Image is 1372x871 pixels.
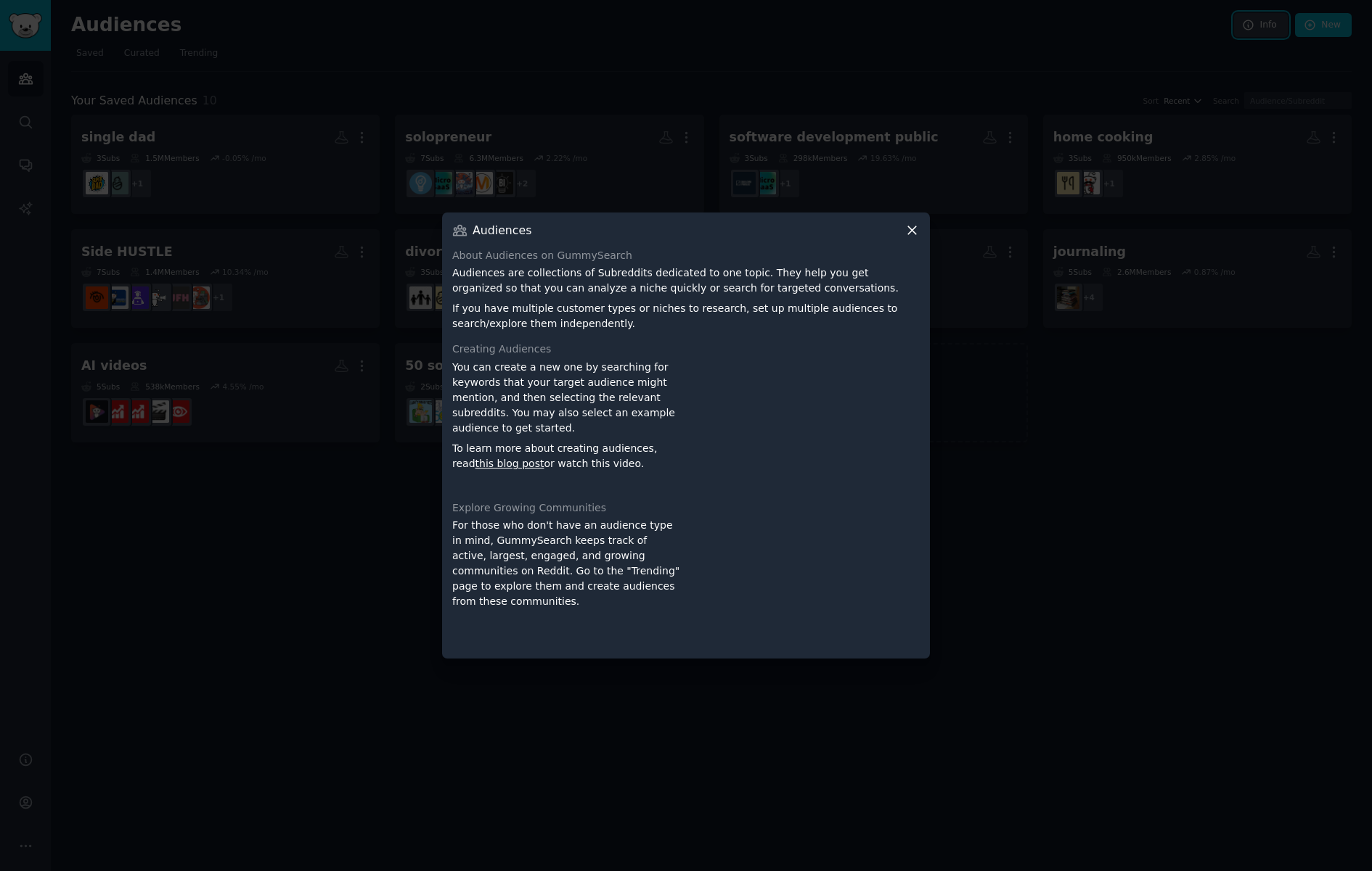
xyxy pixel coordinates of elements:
p: If you have multiple customer types or niches to research, set up multiple audiences to search/ex... [452,301,920,331]
iframe: YouTube video player [691,360,920,490]
h3: Audiences [473,223,531,238]
p: Audiences are collections of Subreddits dedicated to one topic. They help you get organized so th... [452,265,920,296]
a: this blog post [475,458,544,469]
iframe: YouTube video player [691,518,920,648]
div: For those who don't have an audience type in mind, GummySearch keeps track of active, largest, en... [452,518,681,648]
div: Creating Audiences [452,342,920,357]
div: Explore Growing Communities [452,500,920,516]
p: You can create a new one by searching for keywords that your target audience might mention, and t... [452,360,681,436]
p: To learn more about creating audiences, read or watch this video. [452,441,681,471]
div: About Audiences on GummySearch [452,248,920,263]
